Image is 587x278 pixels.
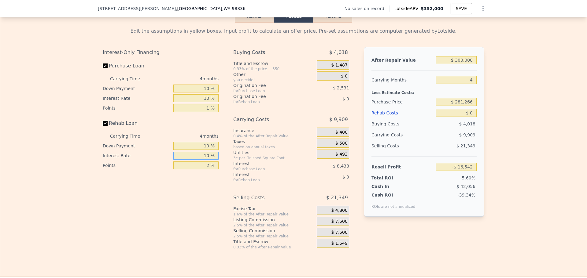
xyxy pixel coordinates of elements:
[233,134,314,139] div: 0.4% of the After Repair Value
[371,85,477,96] div: Less Estimate Costs:
[233,82,301,88] div: Origination Fee
[103,47,219,58] div: Interest-Only Financing
[345,5,389,12] div: No sales on record
[233,239,314,245] div: Title and Escrow
[233,47,301,58] div: Buying Costs
[331,208,347,213] span: $ 4,800
[342,175,349,179] span: $ 0
[233,128,314,134] div: Insurance
[371,183,410,190] div: Cash In
[371,198,415,209] div: ROIs are not annualized
[233,234,314,239] div: 2.5% of the After Repair Value
[103,60,171,71] label: Purchase Loan
[103,121,108,126] input: Rehab Loan
[371,140,433,151] div: Selling Costs
[371,107,433,118] div: Rehab Costs
[460,175,475,180] span: -5.60%
[233,212,314,217] div: 1.6% of the After Repair Value
[459,132,475,137] span: $ 9,909
[331,241,347,246] span: $ 1,549
[233,145,314,150] div: based on annual taxes
[331,230,347,235] span: $ 7,500
[371,74,433,85] div: Carrying Months
[152,131,219,141] div: 4 months
[456,143,475,148] span: $ 21,349
[371,175,410,181] div: Total ROI
[333,164,349,168] span: $ 8,438
[233,228,314,234] div: Selling Commission
[233,139,314,145] div: Taxes
[326,192,348,203] span: $ 21,349
[371,192,415,198] div: Cash ROI
[233,78,314,82] div: you decide!
[110,131,150,141] div: Carrying Time
[103,27,484,35] div: Edit the assumptions in yellow boxes. Input profit to calculate an offer price. Pre-set assumptio...
[233,171,301,178] div: Interest
[233,167,301,171] div: for Purchase Loan
[103,118,171,129] label: Rehab Loan
[233,99,301,104] div: for Rehab Loan
[394,5,421,12] span: Lotside ARV
[456,184,475,189] span: $ 42,056
[342,96,349,101] span: $ 0
[233,245,314,250] div: 0.33% of the After Repair Value
[477,2,489,15] button: Show Options
[103,84,171,93] div: Down Payment
[335,130,348,135] span: $ 400
[103,161,171,170] div: Points
[233,93,301,99] div: Origination Fee
[329,114,348,125] span: $ 9,909
[421,6,443,11] span: $352,000
[233,223,314,228] div: 2.5% of the After Repair Value
[459,121,475,126] span: $ 4,018
[371,118,433,129] div: Buying Costs
[329,47,348,58] span: $ 4,018
[103,151,171,161] div: Interest Rate
[233,156,314,161] div: 3¢ per Finished Square Foot
[233,206,314,212] div: Excise Tax
[333,85,349,90] span: $ 2,531
[371,55,433,66] div: After Repair Value
[103,141,171,151] div: Down Payment
[233,192,301,203] div: Selling Costs
[233,67,314,71] div: 0.33% of the price + 550
[341,74,348,79] span: $ 0
[110,74,150,84] div: Carrying Time
[451,3,472,14] button: SAVE
[103,93,171,103] div: Interest Rate
[103,103,171,113] div: Points
[233,150,314,156] div: Utilities
[233,178,301,182] div: for Rehab Loan
[371,161,433,172] div: Resell Profit
[233,60,314,67] div: Title and Escrow
[233,217,314,223] div: Listing Commission
[233,88,301,93] div: for Purchase Loan
[152,74,219,84] div: 4 months
[176,5,246,12] span: , [GEOGRAPHIC_DATA]
[233,161,301,167] div: Interest
[458,193,475,197] span: -39.34%
[335,141,348,146] span: $ 580
[98,5,176,12] span: [STREET_ADDRESS][PERSON_NAME]
[371,96,433,107] div: Purchase Price
[233,71,314,78] div: Other
[371,129,410,140] div: Carrying Costs
[233,114,301,125] div: Carrying Costs
[222,6,246,11] span: , WA 98336
[331,219,347,224] span: $ 7,500
[331,63,347,68] span: $ 1,487
[335,152,348,157] span: $ 493
[103,63,108,68] input: Purchase Loan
